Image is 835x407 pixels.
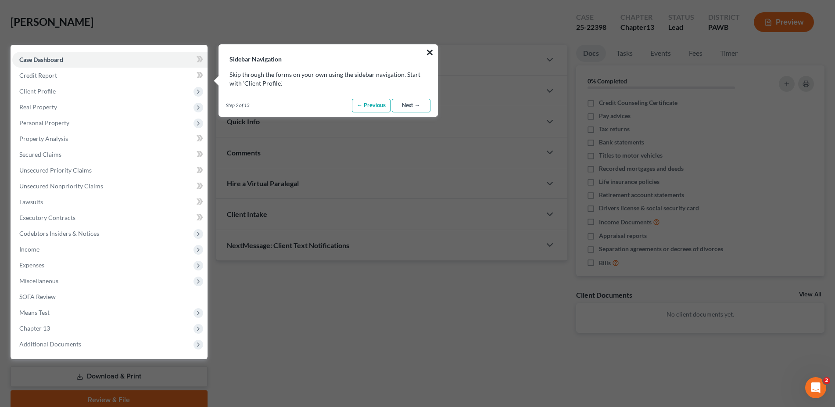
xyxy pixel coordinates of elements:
[12,131,208,147] a: Property Analysis
[19,166,92,174] span: Unsecured Priority Claims
[392,99,430,113] a: Next →
[19,56,63,63] span: Case Dashboard
[12,162,208,178] a: Unsecured Priority Claims
[805,377,826,398] iframe: Intercom live chat
[352,99,391,113] a: ← Previous
[19,214,75,221] span: Executory Contracts
[226,102,249,109] span: Step 2 of 13
[19,119,69,126] span: Personal Property
[12,210,208,226] a: Executory Contracts
[12,178,208,194] a: Unsecured Nonpriority Claims
[19,340,81,348] span: Additional Documents
[19,72,57,79] span: Credit Report
[229,70,427,88] p: Skip through the forms on your own using the sidebar navigation. Start with 'Client Profile'.
[19,293,56,300] span: SOFA Review
[19,245,39,253] span: Income
[19,198,43,205] span: Lawsuits
[19,103,57,111] span: Real Property
[19,261,44,269] span: Expenses
[19,135,68,142] span: Property Analysis
[19,87,56,95] span: Client Profile
[19,309,50,316] span: Means Test
[19,277,58,285] span: Miscellaneous
[19,151,61,158] span: Secured Claims
[426,45,434,59] button: ×
[12,289,208,305] a: SOFA Review
[19,324,50,332] span: Chapter 13
[219,45,437,63] h3: Sidebar Navigation
[19,230,99,237] span: Codebtors Insiders & Notices
[12,194,208,210] a: Lawsuits
[12,52,208,68] a: Case Dashboard
[823,377,830,384] span: 2
[12,68,208,83] a: Credit Report
[19,182,103,190] span: Unsecured Nonpriority Claims
[12,147,208,162] a: Secured Claims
